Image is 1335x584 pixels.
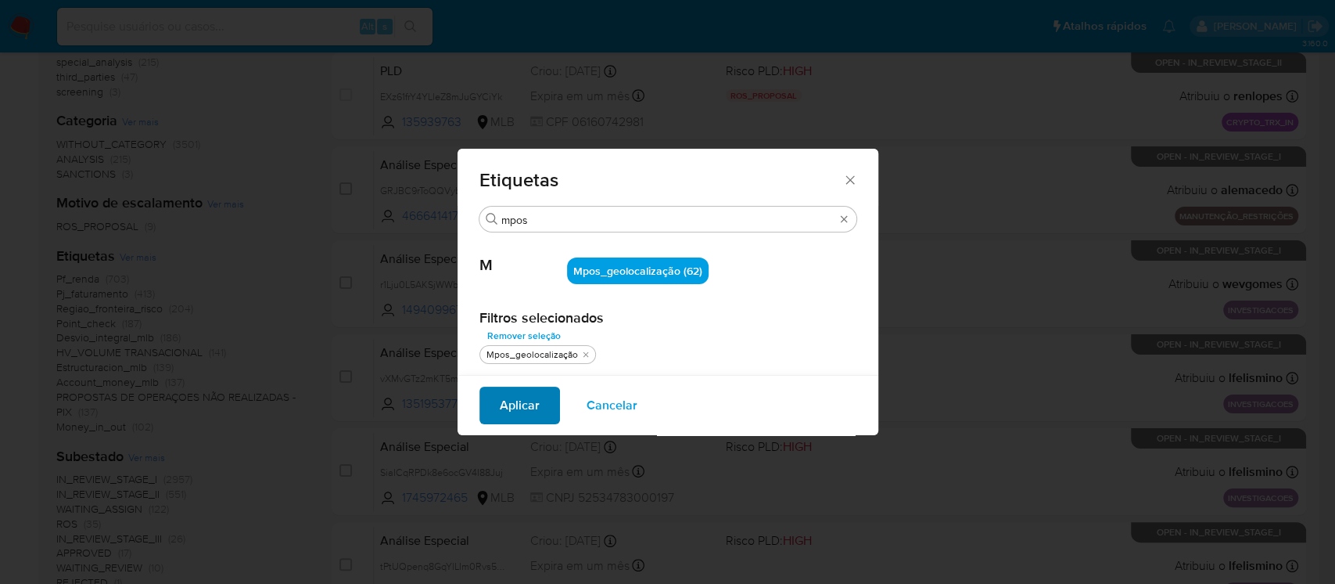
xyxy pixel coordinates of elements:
span: M [479,233,567,275]
div: Mpos_geolocalização (62) [567,258,709,284]
button: Borrar [838,213,850,225]
span: Aplicar [500,388,540,423]
h2: Filtros selecionados [479,309,856,326]
span: Etiquetas [479,171,843,189]
span: Remover seleção [487,328,561,344]
button: Remover seleção [479,326,569,345]
span: Mpos_geolocalização (62) [573,263,702,279]
span: Cancelar [587,388,637,423]
button: Aplicar [479,387,560,424]
button: Fechar [842,172,856,186]
button: Cancelar [566,387,658,424]
input: Filtro de pesquisa [501,213,834,227]
div: Mpos_geolocalização [483,348,581,362]
button: Buscar [486,213,498,225]
button: quitar Mpos_geolocalização [580,348,592,361]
